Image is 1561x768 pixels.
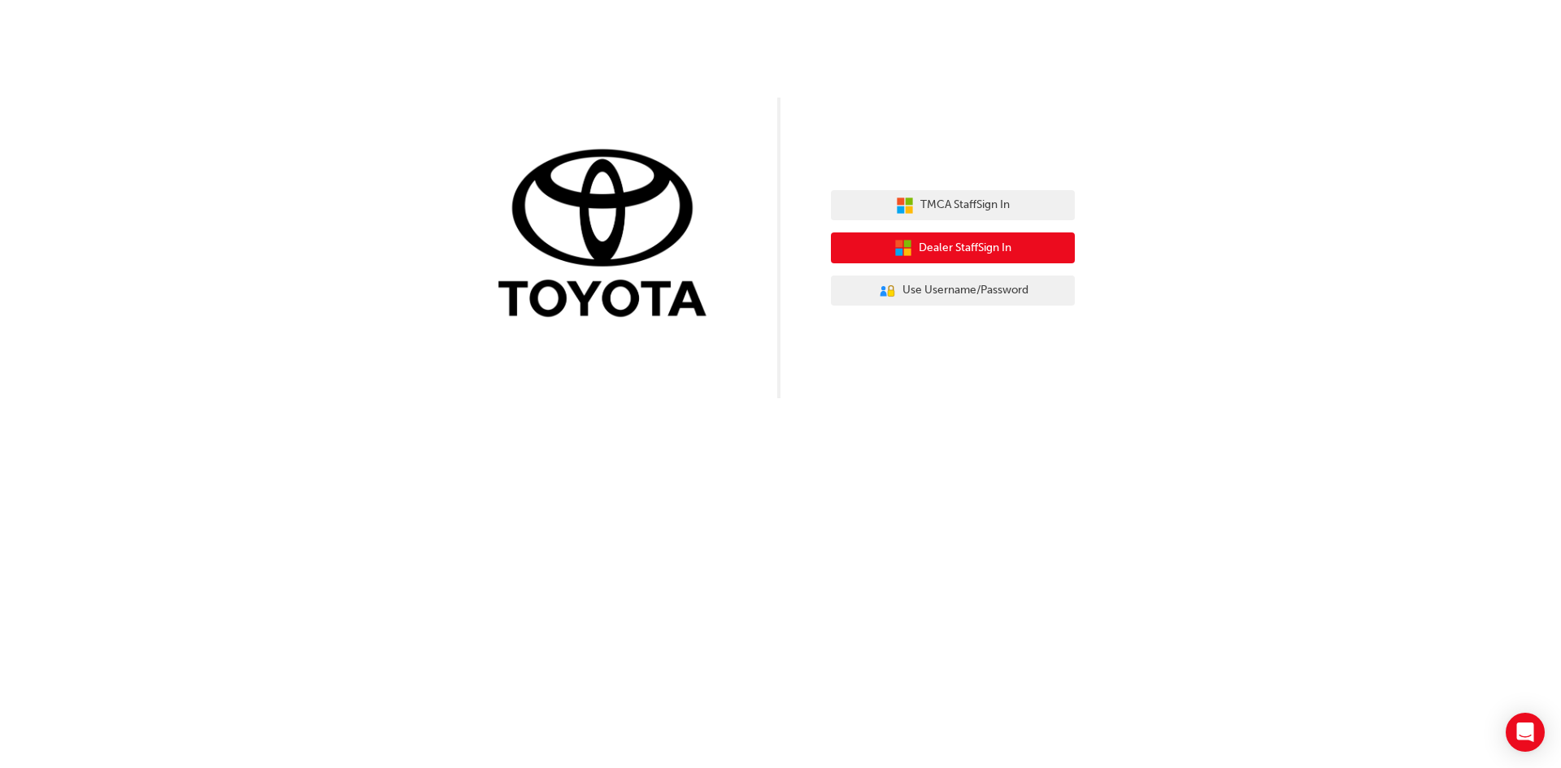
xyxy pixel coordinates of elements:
[486,145,730,325] img: Trak
[831,232,1075,263] button: Dealer StaffSign In
[831,276,1075,306] button: Use Username/Password
[919,239,1011,258] span: Dealer Staff Sign In
[831,190,1075,221] button: TMCA StaffSign In
[902,281,1028,300] span: Use Username/Password
[920,196,1010,215] span: TMCA Staff Sign In
[1506,713,1545,752] div: Open Intercom Messenger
